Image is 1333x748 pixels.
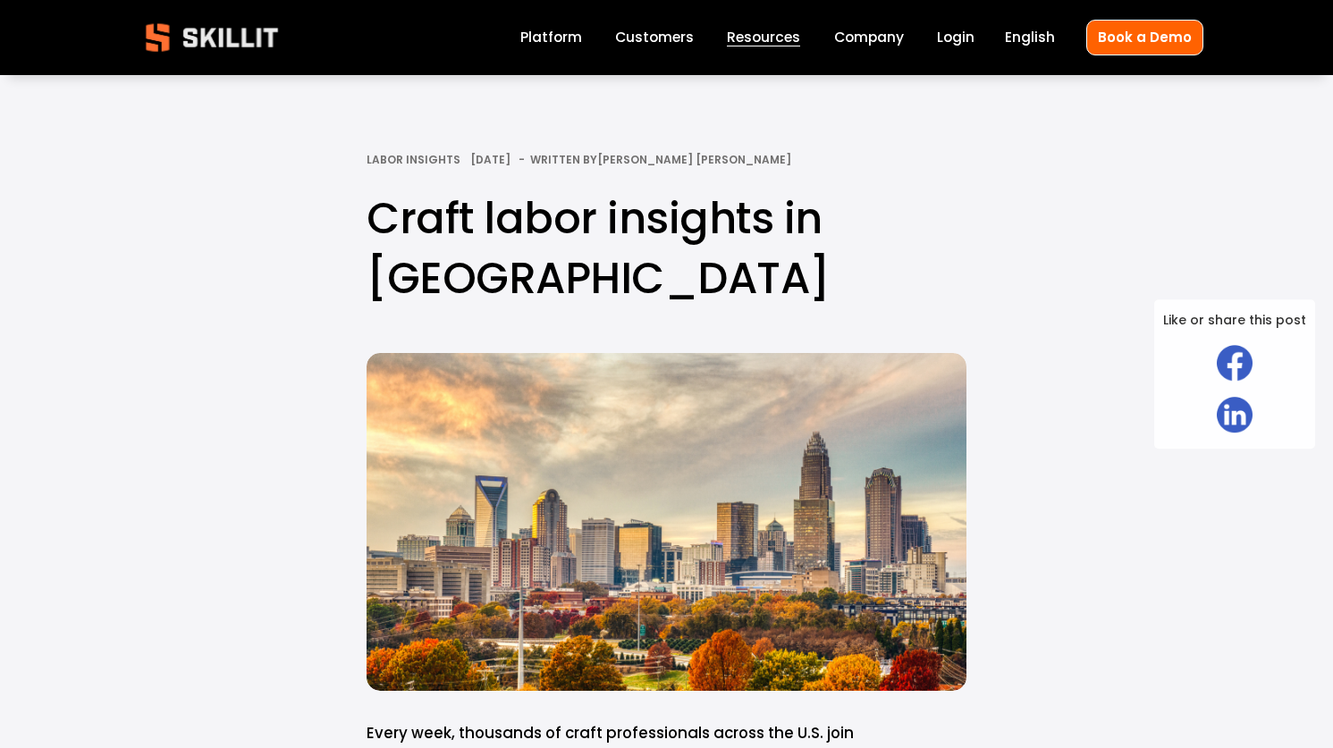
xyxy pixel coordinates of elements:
a: folder dropdown [727,26,800,50]
a: Book a Demo [1086,20,1203,55]
a: Labor Insights [367,152,460,167]
img: Facebook [1217,346,1253,382]
a: Platform [520,26,582,50]
img: Skillit [131,11,293,64]
div: language picker [1005,26,1055,50]
a: Login [937,26,974,50]
a: Company [834,26,904,50]
img: LinkedIn [1217,397,1253,433]
span: English [1005,27,1055,47]
span: [DATE] [470,152,510,167]
span: Resources [727,27,800,47]
span: Like or share this post [1163,308,1306,332]
a: [PERSON_NAME] [PERSON_NAME] [597,152,791,167]
div: Written By [530,154,791,166]
a: Customers [615,26,694,50]
h1: Craft labor insights in [GEOGRAPHIC_DATA] [367,189,966,308]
